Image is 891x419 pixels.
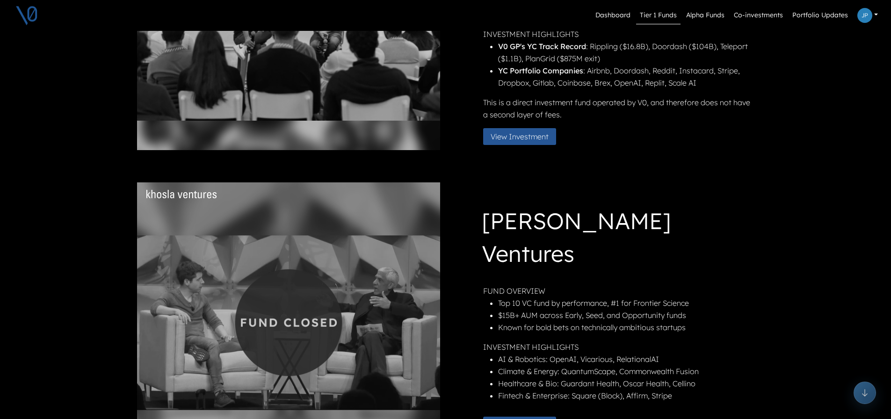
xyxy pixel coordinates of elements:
[498,390,753,402] li: Fintech & Enterprise: Square (Block), Affirm, Stripe
[498,40,753,65] li: : Rippling ($16.8B), Doordash ($104B), Teleport ($1.1B), PlanGrid ($875M exit)
[498,297,753,309] li: Top 10 VC fund by performance, #1 for Frontier Science
[592,7,634,24] a: Dashboard
[498,66,583,75] strong: YC Portfolio Companies
[498,42,586,51] strong: V0 GP's YC Track Record
[730,7,787,24] a: Co-investments
[498,377,753,390] li: Healthcare & Bio: Guardant Health, Oscar Health, Cellino
[857,8,872,23] img: Profile
[498,365,753,377] li: Climate & Energy: QuantumScape, Commonwealth Fusion
[498,65,753,89] li: : Airbnb, Doordash, Reddit, Instacard, Stripe, Dropbox, Gitlab, Coinbase, Brex, OpenAI, Replit, S...
[498,353,753,365] li: AI & Robotics: OpenAI, Vicarious, RelationalAI
[483,341,753,353] p: INVESTMENT HIGHLIGHTS
[482,204,753,274] h1: [PERSON_NAME] Ventures
[483,128,556,145] button: View Investment
[498,321,753,333] li: Known for bold bets on technically ambitious startups
[498,309,753,321] li: $15B+ AUM across Early, Seed, and Opportunity funds
[146,190,217,198] img: Fund Logo
[15,4,38,27] img: V0 logo
[483,131,564,140] a: View Investment
[682,7,728,24] a: Alpha Funds
[483,96,753,121] p: This is a direct investment fund operated by V0, and therefore does not have a second layer of fees.
[483,285,753,297] p: FUND OVERVIEW
[483,28,753,40] p: INVESTMENT HIGHLIGHTS
[636,7,681,24] a: Tier 1 Funds
[789,7,852,24] a: Portfolio Updates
